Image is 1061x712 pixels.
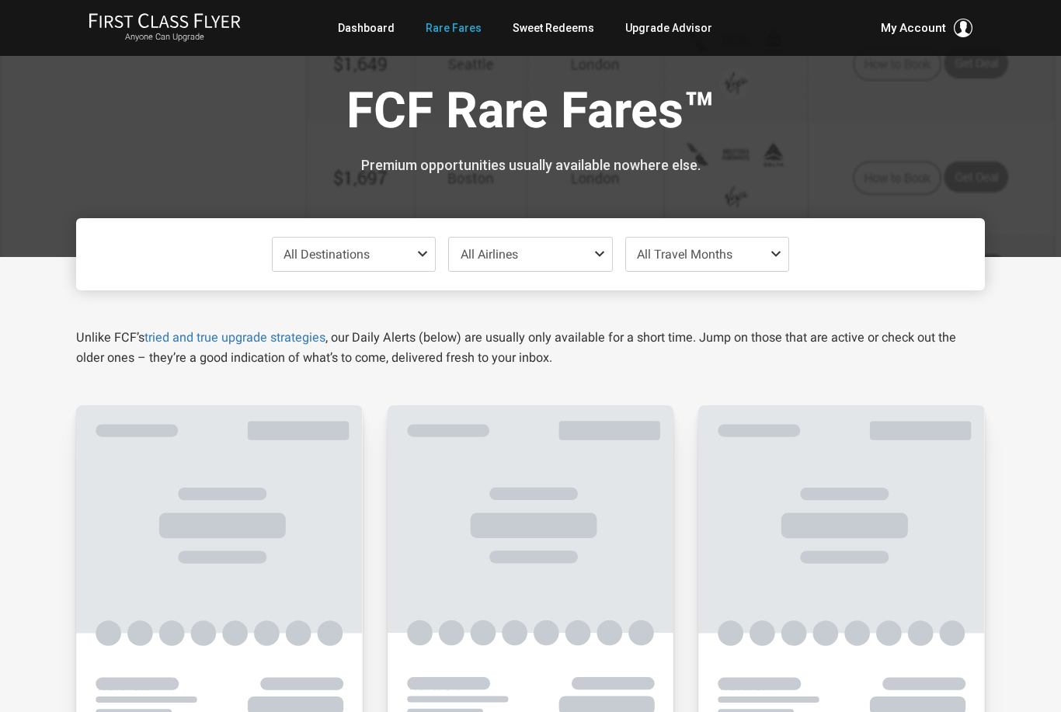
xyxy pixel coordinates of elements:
[284,247,370,262] span: All Destinations
[89,12,241,29] img: First Class Flyer
[513,14,594,42] a: Sweet Redeems
[637,247,732,262] span: All Travel Months
[89,32,241,43] small: Anyone Can Upgrade
[426,14,482,42] a: Rare Fares
[881,19,946,37] span: My Account
[461,247,518,262] span: All Airlines
[89,12,241,43] a: First Class FlyerAnyone Can Upgrade
[76,328,985,368] p: Unlike FCF’s , our Daily Alerts (below) are usually only available for a short time. Jump on thos...
[144,330,325,345] a: tried and true upgrade strategies
[338,14,395,42] a: Dashboard
[88,158,973,173] h3: Premium opportunities usually available nowhere else.
[625,14,712,42] a: Upgrade Advisor
[881,19,972,37] button: My Account
[88,84,973,144] h1: FCF Rare Fares™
